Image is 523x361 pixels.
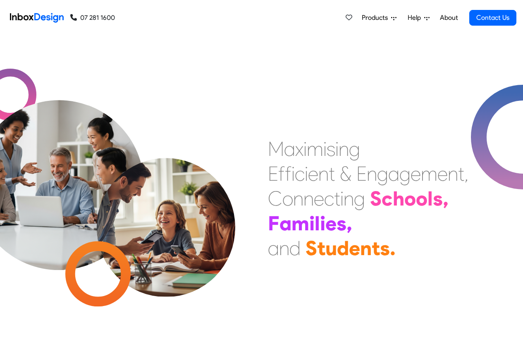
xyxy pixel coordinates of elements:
div: d [337,236,349,261]
div: m [307,136,323,161]
div: c [324,186,334,211]
div: s [433,186,443,211]
div: a [284,136,295,161]
div: s [327,136,335,161]
div: h [393,186,404,211]
div: x [295,136,303,161]
div: s [380,236,390,261]
div: c [295,161,305,186]
div: g [399,161,411,186]
div: e [325,211,337,236]
div: g [354,186,365,211]
div: i [340,186,344,211]
div: e [349,236,360,261]
div: i [309,211,315,236]
div: , [464,161,468,186]
div: n [303,186,314,211]
div: C [268,186,282,211]
div: n [367,161,377,186]
div: i [320,211,325,236]
div: e [437,161,448,186]
div: d [289,236,301,261]
div: c [382,186,393,211]
div: . [390,236,396,261]
div: E [268,161,278,186]
a: Products [358,10,400,26]
div: o [404,186,416,211]
div: g [349,136,360,161]
div: n [344,186,354,211]
a: Contact Us [469,10,516,26]
div: i [305,161,308,186]
div: E [356,161,367,186]
div: u [325,236,337,261]
div: e [411,161,421,186]
div: l [427,186,433,211]
div: o [416,186,427,211]
div: i [323,136,327,161]
div: n [293,186,303,211]
div: i [303,136,307,161]
div: t [334,186,340,211]
div: n [339,136,349,161]
div: n [448,161,458,186]
div: Maximising Efficient & Engagement, Connecting Schools, Families, and Students. [268,136,468,261]
div: e [308,161,318,186]
div: f [285,161,291,186]
div: e [314,186,324,211]
div: m [291,211,309,236]
div: s [337,211,346,236]
div: g [377,161,388,186]
div: n [318,161,329,186]
div: t [329,161,335,186]
div: t [372,236,380,261]
div: m [421,161,437,186]
div: & [340,161,351,186]
div: a [268,236,279,261]
span: Products [362,13,391,23]
div: a [279,211,291,236]
div: F [268,211,279,236]
span: Help [408,13,424,23]
img: parents_with_child.png [79,124,253,297]
div: i [335,136,339,161]
div: f [278,161,285,186]
div: S [306,236,317,261]
div: n [279,236,289,261]
div: t [458,161,464,186]
a: About [437,10,460,26]
a: Help [404,10,433,26]
div: i [291,161,295,186]
div: o [282,186,293,211]
div: M [268,136,284,161]
div: t [317,236,325,261]
a: 07 281 1600 [70,13,115,23]
div: , [346,211,352,236]
div: l [315,211,320,236]
div: , [443,186,449,211]
div: a [388,161,399,186]
div: S [370,186,382,211]
div: n [360,236,372,261]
